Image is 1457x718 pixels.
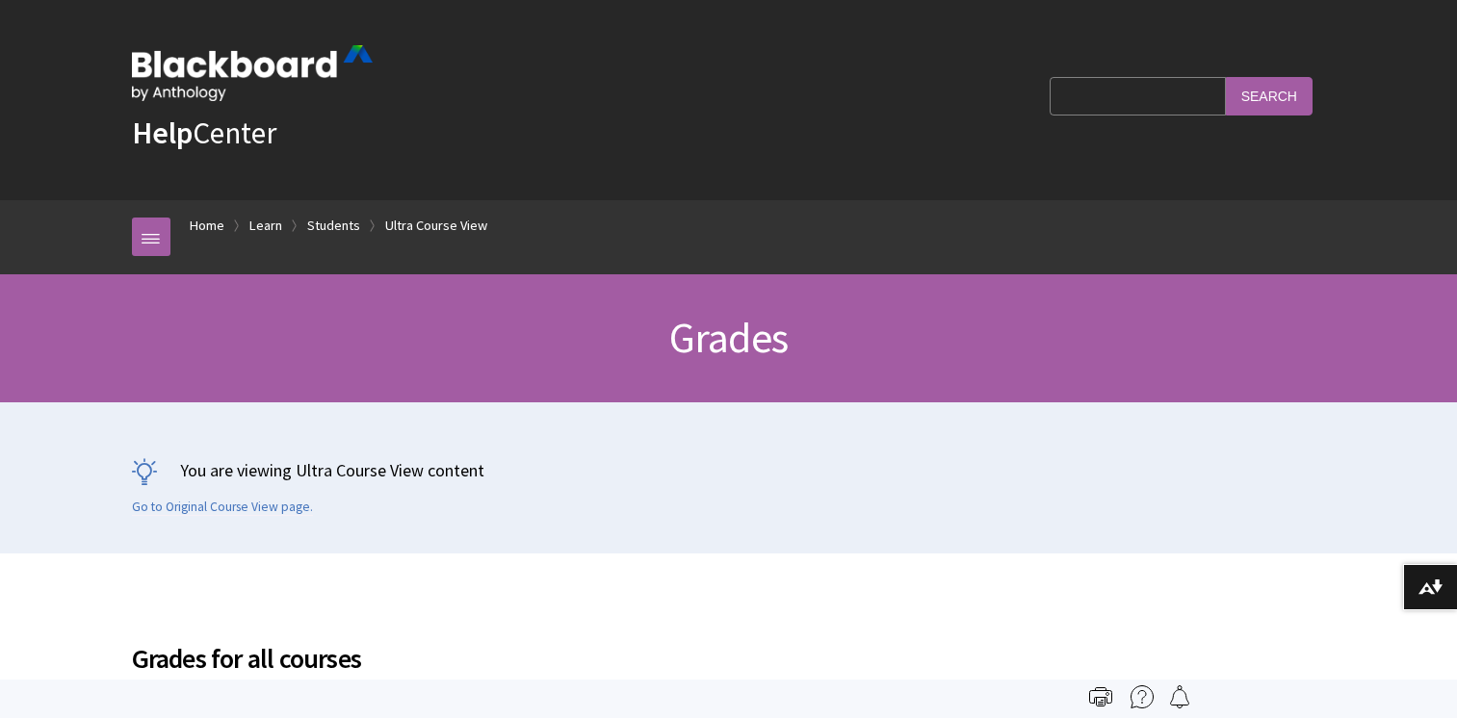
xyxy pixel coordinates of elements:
[1131,685,1154,708] img: More help
[385,214,487,238] a: Ultra Course View
[1226,77,1313,115] input: Search
[1168,685,1191,708] img: Follow this page
[307,214,360,238] a: Students
[132,114,193,152] strong: Help
[132,458,1326,482] p: You are viewing Ultra Course View content
[132,114,276,152] a: HelpCenter
[132,45,373,101] img: Blackboard by Anthology
[132,499,313,516] a: Go to Original Course View page.
[1089,685,1112,708] img: Print
[132,638,1326,679] span: Grades for all courses
[669,311,788,364] span: Grades
[249,214,282,238] a: Learn
[190,214,224,238] a: Home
